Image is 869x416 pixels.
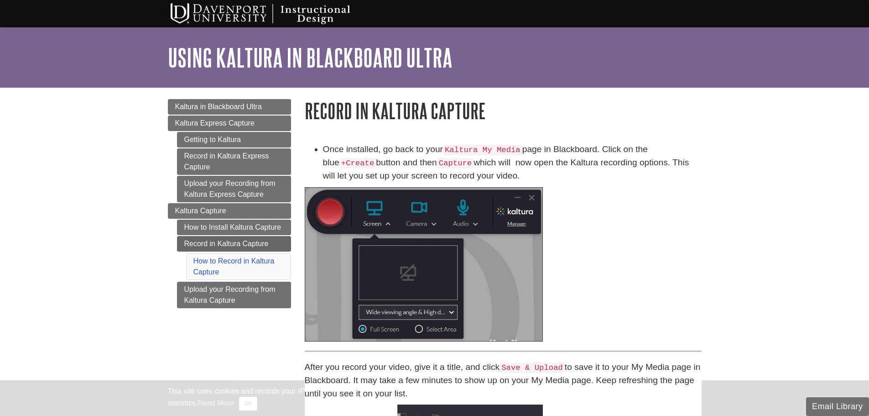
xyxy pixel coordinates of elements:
[168,203,291,219] a: Kaltura Capture
[168,116,291,131] a: Kaltura Express Capture
[168,99,291,115] a: Kaltura in Blackboard Ultra
[177,176,291,202] a: Upload your Recording from Kaltura Express Capture
[168,43,453,72] a: Using Kaltura in Blackboard Ultra
[806,397,869,416] button: Email Library
[177,282,291,308] a: Upload your Recording from Kaltura Capture
[305,99,702,122] h1: Record in Kaltura Capture
[175,103,262,111] span: Kaltura in Blackboard Ultra
[193,257,275,276] a: How to Record in Kaltura Capture
[177,148,291,175] a: Record in Kaltura Express Capture
[177,132,291,147] a: Getting to Kaltura
[177,236,291,252] a: Record in Kaltura Capture
[177,220,291,235] a: How to Install Kaltura Capture
[163,2,382,25] img: Davenport University Instructional Design
[175,119,255,127] span: Kaltura Express Capture
[239,397,257,411] button: Close
[175,207,226,215] span: Kaltura Capture
[198,399,234,407] a: Read More
[443,145,522,155] code: Kaltura My Media
[500,363,565,373] code: Save & Upload
[168,99,291,308] div: Guide Page Menu
[305,361,702,400] p: After you record your video, give it a title, and click to save it to your My Media page in Black...
[437,158,474,169] code: Capture
[168,386,702,411] div: This site uses cookies and records your IP address for usage statistics. Additionally, we use Goo...
[323,143,702,183] li: Once installed, go back to your page in Blackboard. Click on the blue button and then which will ...
[305,187,543,342] img: kaltura dashboard
[339,158,376,169] code: +Create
